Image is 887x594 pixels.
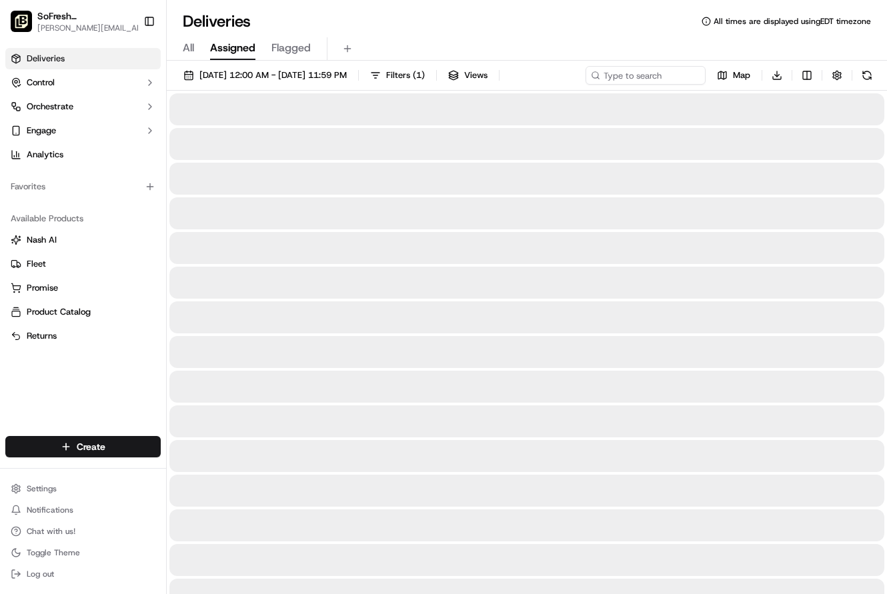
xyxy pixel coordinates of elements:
[5,5,138,37] button: SoFresh (FL Orlando - Publix Springs Plaza)SoFresh ([GEOGRAPHIC_DATA] Orlando - [GEOGRAPHIC_DATA]...
[5,501,161,519] button: Notifications
[27,483,57,494] span: Settings
[27,125,56,137] span: Engage
[5,543,161,562] button: Toggle Theme
[27,101,73,113] span: Orchestrate
[5,565,161,583] button: Log out
[27,505,73,515] span: Notifications
[11,234,155,246] a: Nash AI
[5,176,161,197] div: Favorites
[5,229,161,251] button: Nash AI
[5,144,161,165] a: Analytics
[77,440,105,453] span: Create
[177,66,353,85] button: [DATE] 12:00 AM - [DATE] 11:59 PM
[11,306,155,318] a: Product Catalog
[413,69,425,81] span: ( 1 )
[5,208,161,229] div: Available Products
[714,16,871,27] span: All times are displayed using EDT timezone
[11,330,155,342] a: Returns
[27,306,91,318] span: Product Catalog
[733,69,750,81] span: Map
[464,69,488,81] span: Views
[27,330,57,342] span: Returns
[27,282,58,294] span: Promise
[27,77,55,89] span: Control
[364,66,431,85] button: Filters(1)
[27,547,80,558] span: Toggle Theme
[5,120,161,141] button: Engage
[11,282,155,294] a: Promise
[27,149,63,161] span: Analytics
[5,96,161,117] button: Orchestrate
[586,66,706,85] input: Type to search
[5,253,161,275] button: Fleet
[27,526,75,537] span: Chat with us!
[11,258,155,270] a: Fleet
[37,23,147,33] button: [PERSON_NAME][EMAIL_ADDRESS][DOMAIN_NAME]
[27,53,65,65] span: Deliveries
[5,48,161,69] a: Deliveries
[5,72,161,93] button: Control
[5,479,161,498] button: Settings
[27,258,46,270] span: Fleet
[5,436,161,457] button: Create
[5,522,161,541] button: Chat with us!
[711,66,756,85] button: Map
[271,40,311,56] span: Flagged
[442,66,494,85] button: Views
[5,277,161,299] button: Promise
[5,301,161,323] button: Product Catalog
[11,11,32,32] img: SoFresh (FL Orlando - Publix Springs Plaza)
[27,569,54,579] span: Log out
[858,66,876,85] button: Refresh
[183,40,194,56] span: All
[183,11,251,32] h1: Deliveries
[37,9,133,23] button: SoFresh ([GEOGRAPHIC_DATA] Orlando - [GEOGRAPHIC_DATA])
[27,234,57,246] span: Nash AI
[386,69,425,81] span: Filters
[199,69,347,81] span: [DATE] 12:00 AM - [DATE] 11:59 PM
[210,40,255,56] span: Assigned
[5,325,161,347] button: Returns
